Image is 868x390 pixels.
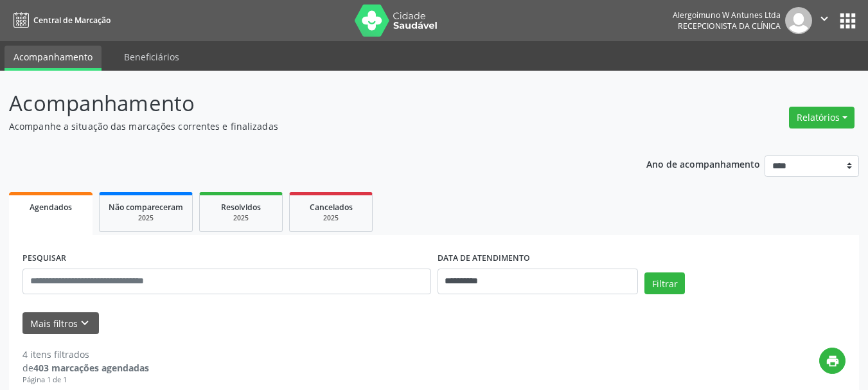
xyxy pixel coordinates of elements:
button: Relatórios [789,107,855,129]
p: Acompanhe a situação das marcações correntes e finalizadas [9,120,604,133]
a: Acompanhamento [4,46,102,71]
i: keyboard_arrow_down [78,316,92,330]
div: Alergoimuno W Antunes Ltda [673,10,781,21]
span: Cancelados [310,202,353,213]
i: print [826,354,840,368]
a: Beneficiários [115,46,188,68]
button: Mais filtroskeyboard_arrow_down [22,312,99,335]
div: de [22,361,149,375]
button: apps [837,10,859,32]
img: img [785,7,812,34]
div: Página 1 de 1 [22,375,149,386]
button: Filtrar [644,272,685,294]
label: PESQUISAR [22,249,66,269]
div: 2025 [299,213,363,223]
i:  [817,12,831,26]
span: Recepcionista da clínica [678,21,781,31]
a: Central de Marcação [9,10,111,31]
span: Resolvidos [221,202,261,213]
span: Central de Marcação [33,15,111,26]
strong: 403 marcações agendadas [33,362,149,374]
button:  [812,7,837,34]
p: Ano de acompanhamento [646,155,760,172]
label: DATA DE ATENDIMENTO [438,249,530,269]
div: 2025 [209,213,273,223]
p: Acompanhamento [9,87,604,120]
button: print [819,348,846,374]
div: 2025 [109,213,183,223]
span: Agendados [30,202,72,213]
span: Não compareceram [109,202,183,213]
div: 4 itens filtrados [22,348,149,361]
